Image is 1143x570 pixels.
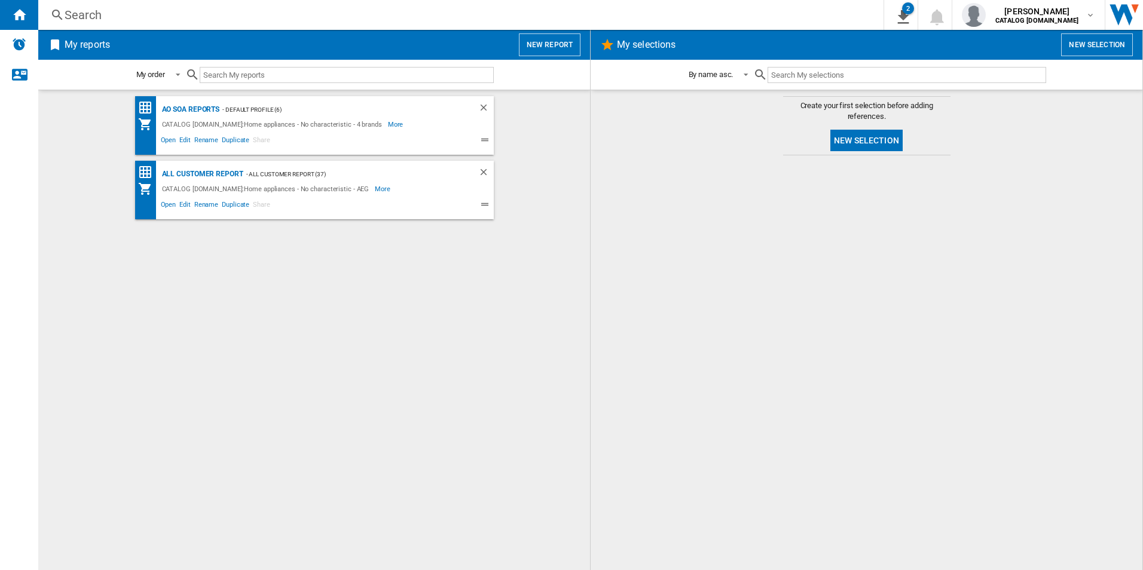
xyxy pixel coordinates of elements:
div: AO SOA Reports [159,102,220,117]
div: - All Customer Report (37) [243,167,454,182]
div: Delete [478,102,494,117]
div: My Assortment [138,117,159,131]
button: New report [519,33,580,56]
div: Price Matrix [138,100,159,115]
button: New selection [1061,33,1133,56]
div: Delete [478,167,494,182]
span: Duplicate [220,199,251,213]
div: - Default profile (6) [219,102,454,117]
img: profile.jpg [962,3,986,27]
div: By name asc. [689,70,734,79]
span: Share [251,134,272,149]
div: CATALOG [DOMAIN_NAME]:Home appliances - No characteristic - 4 brands [159,117,388,131]
div: My order [136,70,165,79]
button: New selection [830,130,903,151]
h2: My reports [62,33,112,56]
b: CATALOG [DOMAIN_NAME] [995,17,1078,24]
div: CATALOG [DOMAIN_NAME]:Home appliances - No characteristic - AEG [159,182,375,196]
span: Duplicate [220,134,251,149]
span: Rename [192,199,220,213]
img: alerts-logo.svg [12,37,26,51]
input: Search My selections [768,67,1046,83]
div: Price Matrix [138,165,159,180]
h2: My selections [615,33,678,56]
input: Search My reports [200,67,494,83]
div: My Assortment [138,182,159,196]
span: Edit [178,134,192,149]
span: [PERSON_NAME] [995,5,1078,17]
span: Create your first selection before adding references. [783,100,951,122]
span: More [375,182,392,196]
div: 2 [902,2,914,14]
div: All Customer Report [159,167,243,182]
span: Open [159,199,178,213]
span: Share [251,199,272,213]
span: Rename [192,134,220,149]
span: Open [159,134,178,149]
span: Edit [178,199,192,213]
div: Search [65,7,852,23]
span: More [388,117,405,131]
